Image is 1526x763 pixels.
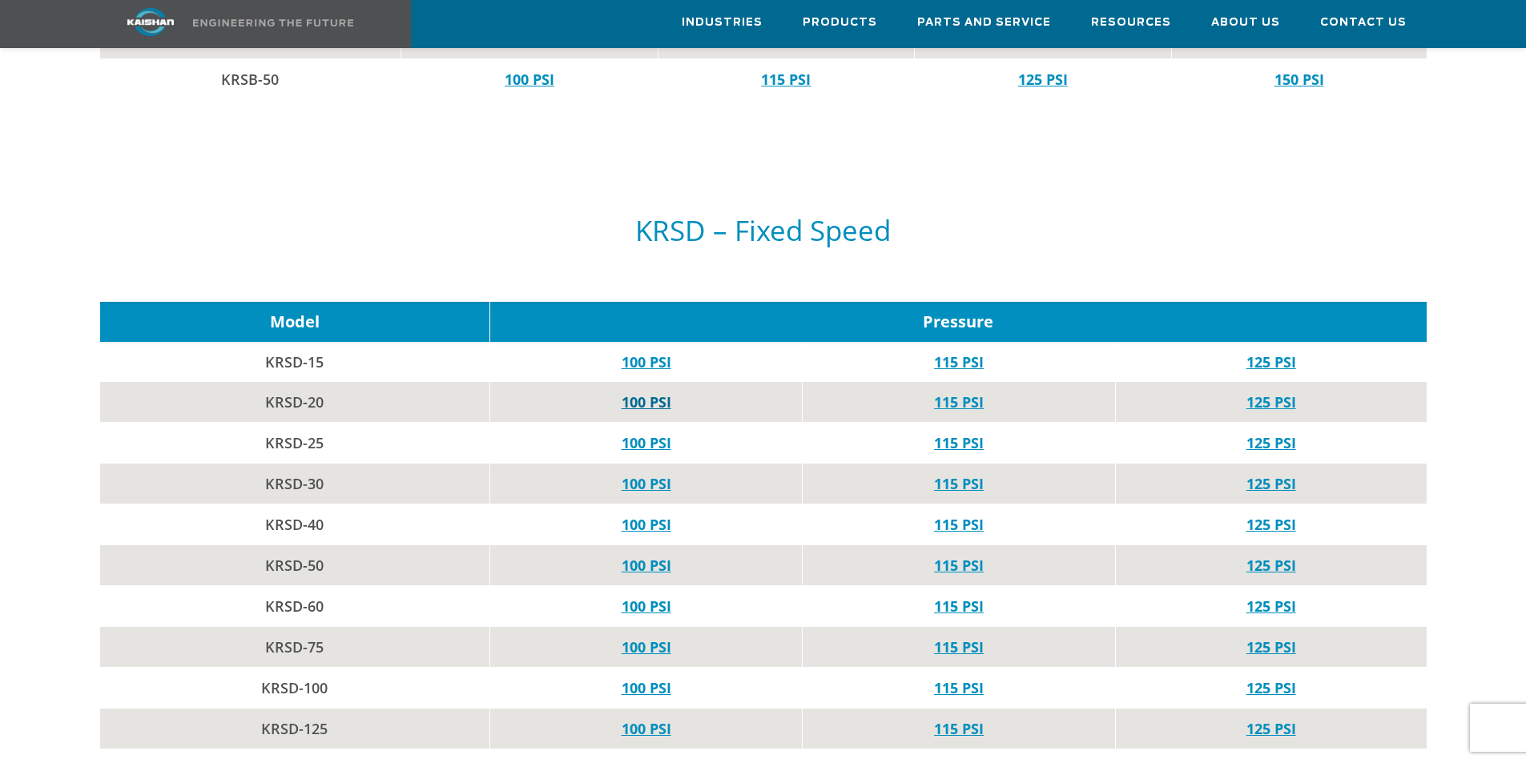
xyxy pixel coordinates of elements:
td: KRSD-125 [100,709,490,749]
a: Contact Us [1320,1,1407,44]
a: 115 PSI [934,352,984,371]
a: 100 PSI [622,392,671,412]
a: 125 PSI [1246,433,1296,452]
a: 115 PSI [934,392,984,412]
td: KRSD-50 [100,545,490,586]
img: Engineering the future [193,19,353,26]
td: KRSB-50 [100,59,401,100]
a: 115 PSI [761,70,811,89]
a: 150 PSI [1274,70,1324,89]
h5: KRSD – Fixed Speed [100,215,1427,246]
a: 125 PSI [1246,678,1296,697]
a: 115 PSI [934,596,984,616]
td: KRSD-20 [100,382,490,423]
a: 100 PSI [622,515,671,534]
a: 115 PSI [934,515,984,534]
td: KRSD-60 [100,586,490,627]
span: Parts and Service [917,14,1051,32]
a: 100 PSI [622,596,671,616]
a: 125 PSI [1246,637,1296,657]
a: 115 PSI [934,678,984,697]
td: KRSD-75 [100,627,490,668]
a: 100 PSI [622,719,671,738]
td: KRSD-25 [100,423,490,464]
a: Products [803,1,877,44]
a: 100 PSI [622,474,671,493]
a: 115 PSI [934,474,984,493]
a: 100 PSI [505,70,554,89]
a: 125 PSI [1246,515,1296,534]
td: KRSD-15 [100,342,490,382]
span: Products [803,14,877,32]
img: kaishan logo [91,8,211,36]
td: Pressure [489,302,1426,342]
a: 100 PSI [622,352,671,371]
a: Parts and Service [917,1,1051,44]
td: Model [100,302,490,342]
a: 115 PSI [934,433,984,452]
td: KRSD-40 [100,504,490,545]
td: KRSD-30 [100,464,490,504]
a: About Us [1211,1,1280,44]
a: Industries [682,1,763,44]
td: KRSD-100 [100,668,490,709]
a: 100 PSI [622,678,671,697]
a: 100 PSI [622,556,671,575]
a: 125 PSI [1246,596,1296,616]
a: 115 PSI [934,637,984,657]
span: Resources [1091,14,1171,32]
a: 115 PSI [934,719,984,738]
a: Resources [1091,1,1171,44]
a: 125 PSI [1018,70,1068,89]
a: 125 PSI [1246,352,1296,371]
a: 125 PSI [1246,392,1296,412]
a: 100 PSI [622,433,671,452]
span: About Us [1211,14,1280,32]
a: 100 PSI [622,637,671,657]
a: 115 PSI [934,556,984,575]
a: 125 PSI [1246,474,1296,493]
a: 125 PSI [1246,719,1296,738]
a: 125 PSI [1246,556,1296,575]
span: Industries [682,14,763,32]
span: Contact Us [1320,14,1407,32]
